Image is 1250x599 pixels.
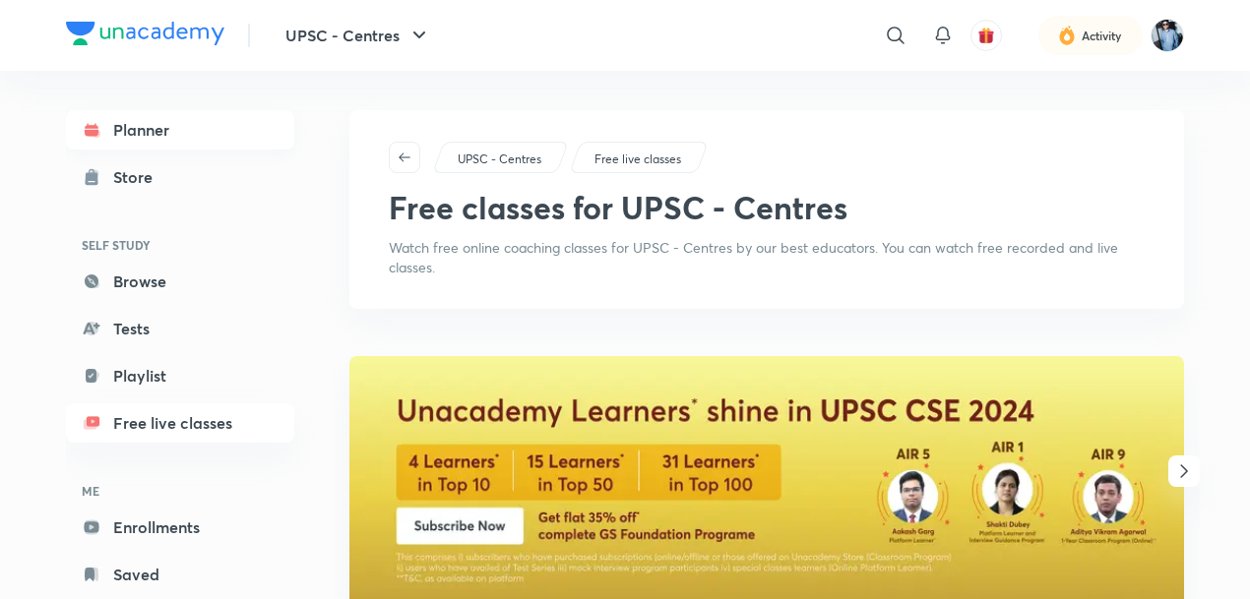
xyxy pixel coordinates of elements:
button: UPSC - Centres [274,16,443,55]
p: Watch free online coaching classes for UPSC - Centres by our best educators. You can watch free r... [389,238,1145,277]
h6: SELF STUDY [66,228,294,262]
p: UPSC - Centres [458,150,541,168]
a: Planner [66,110,294,150]
a: Free live classes [66,403,294,443]
h6: ME [66,474,294,508]
a: Free live classes [592,150,685,168]
h1: Free classes for UPSC - Centres [389,189,847,226]
img: activity [1058,24,1076,47]
a: Browse [66,262,294,301]
a: Playlist [66,356,294,395]
img: Company Logo [66,22,224,45]
a: Company Logo [66,22,224,50]
p: Free live classes [594,150,681,168]
a: Saved [66,555,294,594]
a: UPSC - Centres [455,150,545,168]
a: Store [66,157,294,197]
a: Tests [66,309,294,348]
div: Store [113,165,164,189]
img: avatar [977,27,995,44]
a: Enrollments [66,508,294,547]
img: Shipu [1151,19,1184,52]
button: avatar [970,20,1002,51]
